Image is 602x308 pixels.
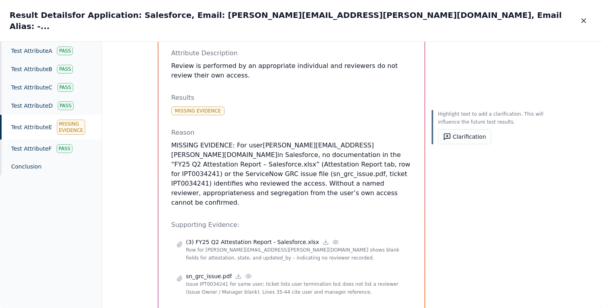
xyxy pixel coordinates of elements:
[57,144,72,153] div: Pass
[186,238,319,246] p: (3) FY25 Q2 Attestation Report - Salesforce.xlsx
[58,101,74,110] div: Pass
[57,46,73,55] div: Pass
[235,273,242,280] a: Download file
[57,83,73,92] div: Pass
[57,65,73,74] div: Pass
[171,220,412,230] p: Supporting Evidence:
[10,10,575,32] h2: Result Details for Application: Salesforce, Email: [PERSON_NAME][EMAIL_ADDRESS][PERSON_NAME][DOMA...
[322,238,329,246] a: Download file
[171,141,374,159] a: [PERSON_NAME][EMAIL_ADDRESS][PERSON_NAME][DOMAIN_NAME]
[171,107,225,115] div: Missing Evidence
[186,246,407,262] p: Row for [PERSON_NAME][EMAIL_ADDRESS][PERSON_NAME][DOMAIN_NAME] shows blank fields for attestation...
[438,110,546,126] p: Highlight text to add a clarification. This will influence the future test results.
[186,280,407,296] p: Issue IPT0034241 for same user; ticket lists user termination but does not list a reviewer (Issue...
[171,61,412,80] p: Review is performed by an appropriate individual and reviewers do not review their own access.
[186,272,232,280] p: sn_grc_issue.pdf
[171,93,412,103] p: Results
[171,48,412,58] p: Attribute Description
[171,128,412,138] p: Reason
[438,129,491,144] button: Clarification
[57,120,85,135] div: Missing Evidence
[171,141,412,207] p: MISSING EVIDENCE: For user in Salesforce, no documentation in the “FY25 Q2 Attestation Report – S...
